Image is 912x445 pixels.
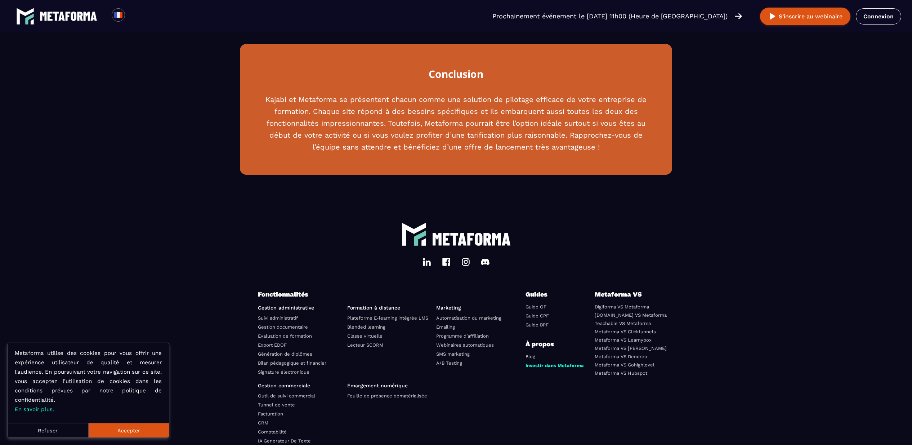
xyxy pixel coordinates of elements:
[15,348,162,414] p: Metaforma utilise des cookies pour vous offrir une expérience utilisateur de qualité et mesurer l...
[125,8,143,24] div: Search for option
[595,289,654,299] p: Metaforma VS
[526,354,535,359] a: Blog
[258,305,342,311] p: Gestion administrative
[526,322,549,328] a: Guide BPF
[461,258,470,266] img: instagram
[258,342,287,348] a: Export EDOF
[258,333,312,339] a: Evaluation de formation
[261,94,651,153] p: Kajabi et Metaforma se présentent chacun comme une solution de pilotage efficace de votre entrepr...
[131,12,137,21] input: Search for option
[595,370,647,376] a: Metaforma VS Hubspot
[88,423,169,437] button: Accepter
[258,402,295,408] a: Tunnel de vente
[436,315,501,321] a: Automatisation du marketing
[595,337,652,343] a: Metaforma VS Learnybox
[481,258,489,266] img: discord
[526,339,589,349] p: À propos
[258,289,526,299] p: Fonctionnalités
[595,329,656,334] a: Metaforma VS Clickfunnels
[423,258,431,266] img: linkedin
[595,312,667,318] a: [DOMAIN_NAME] VS Metaforma
[526,313,549,319] a: Guide CPF
[595,362,654,368] a: Metaforma VS Gohighlevel
[436,342,494,348] a: Webinaires automatiques
[595,346,667,351] a: Metaforma VS [PERSON_NAME]
[595,354,647,359] a: Metaforma VS Dendreo
[258,411,283,417] a: Facturation
[768,12,777,21] img: play
[16,7,34,25] img: logo
[442,258,451,266] img: facebook
[258,315,298,321] a: Suivi administratif
[401,222,426,247] img: logo
[258,369,309,375] a: Signature électronique
[436,360,462,366] a: A/B Testing
[436,324,455,330] a: Emailing
[258,393,315,399] a: Outil de suivi commercial
[526,289,569,299] p: Guides
[258,429,287,435] a: Comptabilité
[261,66,651,82] h2: Conclusion
[347,305,431,311] p: Formation à distance
[595,321,651,326] a: Teachable VS Metaforma
[347,324,385,330] a: Blended learning
[258,324,308,330] a: Gestion documentaire
[595,304,649,310] a: Digiforma VS Metaforma
[492,11,728,21] p: Prochainement événement le [DATE] 11h00 (Heure de [GEOGRAPHIC_DATA])
[347,315,428,321] a: Plateforme E-learning intégrée LMS
[40,12,97,21] img: logo
[114,10,123,19] img: fr
[258,351,312,357] a: Génération de diplômes
[347,333,383,339] a: Classe virtuelle
[258,360,326,366] a: Bilan pédagogique et financier
[432,233,511,246] img: logo
[856,8,901,25] a: Connexion
[436,351,470,357] a: SMS marketing
[15,406,54,413] a: En savoir plus.
[347,393,427,399] a: Feuille de présence dématérialisée
[436,305,520,311] p: Marketing
[760,8,850,25] button: S’inscrire au webinaire
[347,383,431,388] p: Émargement numérique
[347,342,383,348] a: Lecteur SCORM
[258,383,342,388] p: Gestion commerciale
[436,333,489,339] a: Programme d’affiliation
[8,423,88,437] button: Refuser
[526,304,546,310] a: Guide OF
[258,420,268,426] a: CRM
[258,438,311,444] a: IA Generateur De Texte
[735,12,742,20] img: arrow-right
[526,363,584,368] a: Investir dans Metaforma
